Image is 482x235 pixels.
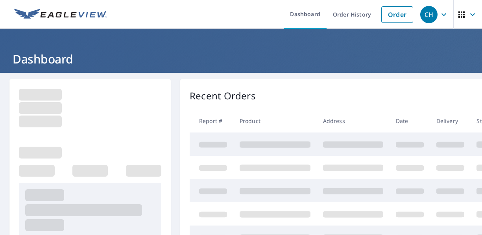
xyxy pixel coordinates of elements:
th: Product [233,109,317,132]
th: Address [317,109,390,132]
h1: Dashboard [9,51,473,67]
a: Order [381,6,413,23]
p: Recent Orders [190,89,256,103]
img: EV Logo [14,9,107,21]
div: CH [420,6,438,23]
th: Delivery [430,109,471,132]
th: Date [390,109,430,132]
th: Report # [190,109,233,132]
